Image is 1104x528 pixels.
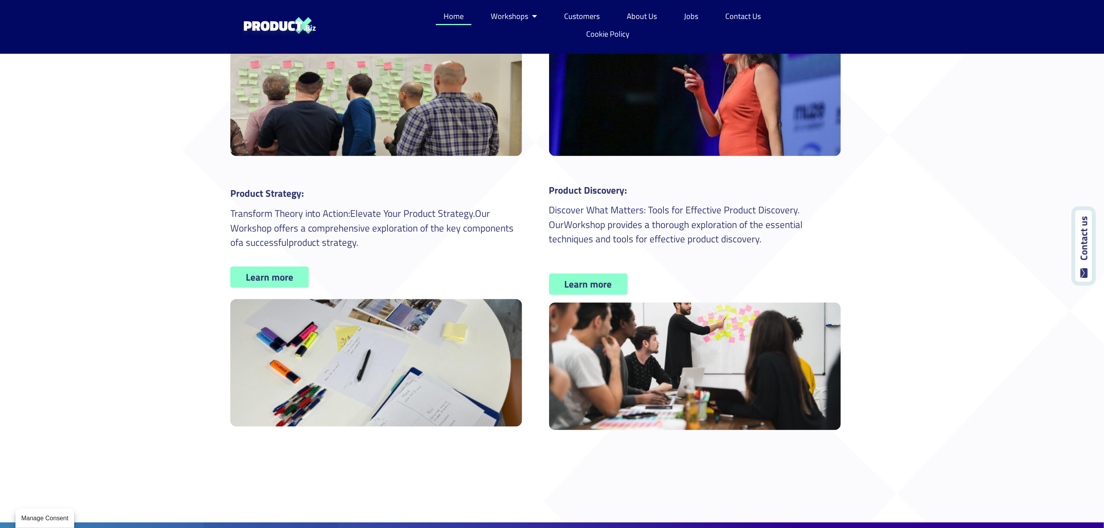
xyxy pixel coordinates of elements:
[15,509,74,528] button: Manage Consent
[230,206,522,250] p: .
[549,203,803,246] span: Workshop provides a thorough exploration of the essential techniques and tools for effective prod...
[289,235,357,250] span: product strategy
[230,186,304,201] strong: :
[230,267,309,288] a: Learn more
[549,183,627,198] strong: :
[230,206,490,235] span: Our W
[350,206,473,221] span: Elevate Your Product Strategy
[230,206,350,221] span: Transform Theory into Action:
[473,206,475,221] span: .
[549,203,800,232] span: . Our
[238,235,289,250] span: a successful
[549,203,798,217] span: Discover What Matters: Tools for Effective Product Discovery
[230,186,301,201] span: Product Strategy
[549,183,625,198] span: Product Discovery
[246,273,293,282] span: Learn more
[565,279,612,289] span: Learn more
[230,206,514,250] span: orkshop offers a comprehensive exploration of the key components of
[549,274,628,295] a: Learn more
